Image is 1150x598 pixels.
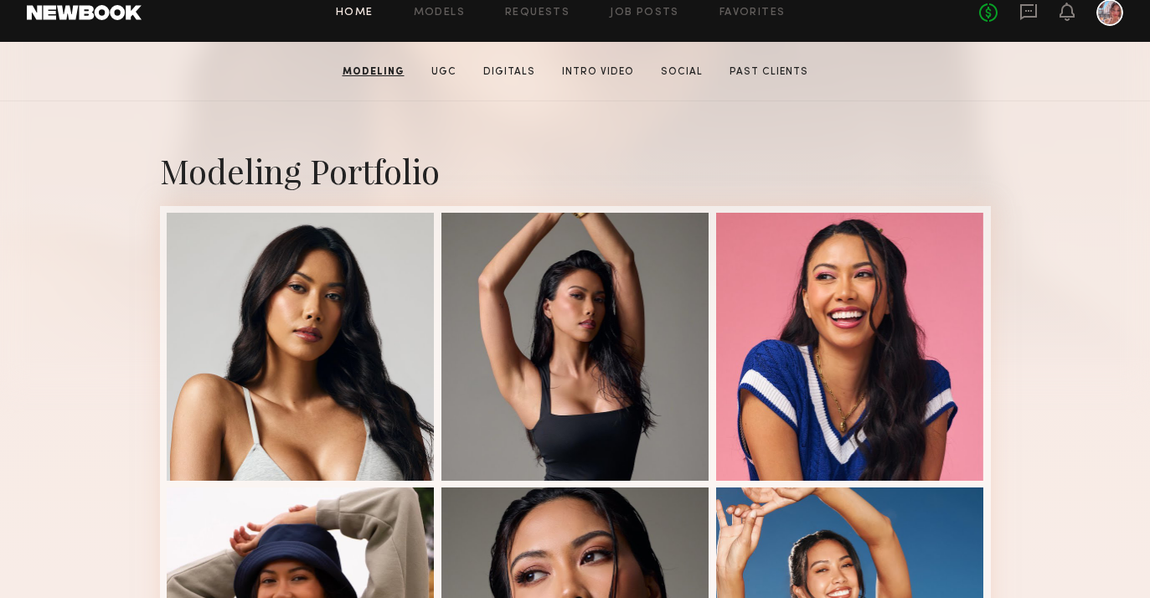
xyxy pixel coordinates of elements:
[555,64,641,80] a: Intro Video
[425,64,463,80] a: UGC
[414,8,465,18] a: Models
[723,64,815,80] a: Past Clients
[610,8,679,18] a: Job Posts
[160,148,991,193] div: Modeling Portfolio
[477,64,542,80] a: Digitals
[336,64,411,80] a: Modeling
[336,8,374,18] a: Home
[654,64,709,80] a: Social
[505,8,570,18] a: Requests
[719,8,786,18] a: Favorites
